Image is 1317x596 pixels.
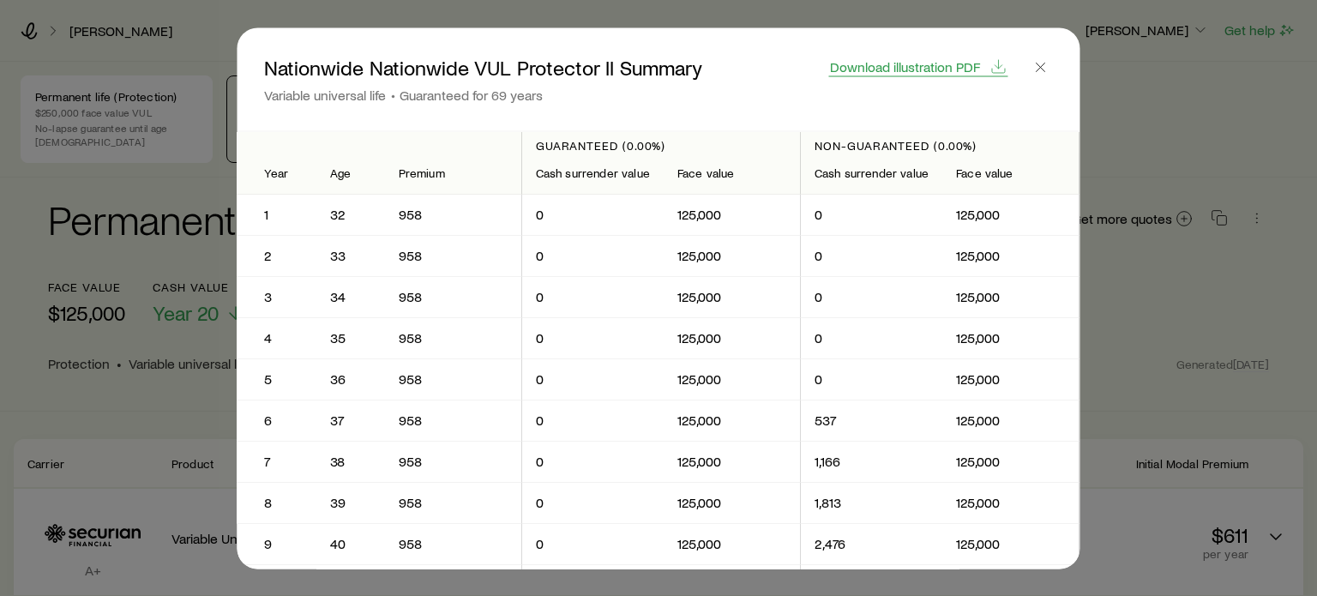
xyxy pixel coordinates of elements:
p: 125,000 [957,535,1066,552]
p: 2 [264,247,289,264]
p: 0 [815,370,929,388]
p: 34 [330,288,371,305]
p: 0 [815,247,929,264]
p: 0 [815,288,929,305]
p: 8 [264,494,289,511]
p: 32 [330,206,371,223]
p: 0 [536,288,650,305]
p: 35 [330,329,371,346]
p: 125,000 [957,412,1066,429]
p: 125,000 [957,206,1066,223]
p: 37 [330,412,371,429]
p: 38 [330,453,371,470]
p: 958 [399,494,508,511]
p: 36 [330,370,371,388]
p: 125,000 [677,535,786,552]
p: 5 [264,370,289,388]
p: 2,476 [815,535,929,552]
p: 125,000 [677,412,786,429]
p: 125,000 [677,288,786,305]
p: 125,000 [677,370,786,388]
p: 9 [264,535,289,552]
p: 6 [264,412,289,429]
p: 0 [536,494,650,511]
p: 125,000 [677,329,786,346]
p: Nationwide Nationwide VUL Protector II Summary [264,55,702,79]
button: Download illustration PDF [829,57,1008,76]
p: 958 [399,206,508,223]
p: 0 [815,206,929,223]
p: 125,000 [957,288,1066,305]
p: Non-guaranteed (0.00%) [815,138,1065,152]
p: 1,813 [815,494,929,511]
p: 537 [815,412,929,429]
p: 125,000 [957,494,1066,511]
p: 958 [399,412,508,429]
p: 125,000 [677,453,786,470]
p: 0 [536,206,650,223]
p: 958 [399,453,508,470]
p: 1 [264,206,289,223]
p: Guaranteed (0.00%) [536,138,786,152]
p: 125,000 [957,453,1066,470]
p: 958 [399,247,508,264]
div: Cash surrender value [815,166,929,180]
div: Face value [957,166,1066,180]
p: 39 [330,494,371,511]
p: 40 [330,535,371,552]
div: Year [264,166,289,180]
p: 4 [264,329,289,346]
p: 0 [536,370,650,388]
p: 125,000 [957,329,1066,346]
p: 958 [399,370,508,388]
p: 125,000 [677,206,786,223]
p: 958 [399,535,508,552]
div: Cash surrender value [536,166,650,180]
p: 3 [264,288,289,305]
div: Age [330,166,371,180]
p: 0 [815,329,929,346]
p: 0 [536,247,650,264]
p: 1,166 [815,453,929,470]
p: 125,000 [957,247,1066,264]
p: Variable universal life Guaranteed for 69 years [264,86,702,103]
p: 125,000 [957,370,1066,388]
p: 0 [536,535,650,552]
span: Download illustration PDF [830,59,980,73]
p: 958 [399,288,508,305]
p: 125,000 [677,494,786,511]
div: Premium [399,166,508,180]
p: 0 [536,453,650,470]
p: 0 [536,412,650,429]
p: 125,000 [677,247,786,264]
p: 7 [264,453,289,470]
div: Face value [677,166,786,180]
p: 958 [399,329,508,346]
p: 0 [536,329,650,346]
p: 33 [330,247,371,264]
